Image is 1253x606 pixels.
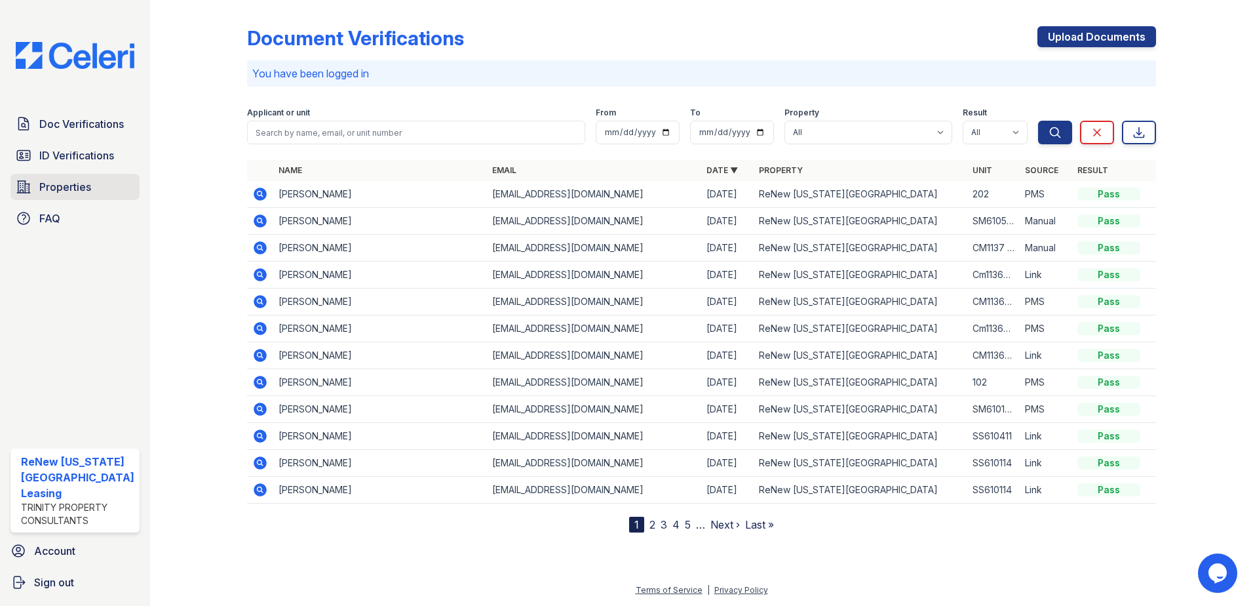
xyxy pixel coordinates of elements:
[487,262,701,289] td: [EMAIL_ADDRESS][DOMAIN_NAME]
[273,181,488,208] td: [PERSON_NAME]
[710,518,740,531] a: Next ›
[967,369,1020,396] td: 102
[273,423,488,450] td: [PERSON_NAME]
[1077,483,1140,496] div: Pass
[1020,208,1072,235] td: Manual
[273,315,488,342] td: [PERSON_NAME]
[701,262,754,289] td: [DATE]
[701,477,754,504] td: [DATE]
[273,289,488,315] td: [PERSON_NAME]
[967,262,1020,289] td: Cm1136204
[34,543,75,559] span: Account
[759,165,803,175] a: Property
[754,477,968,504] td: ReNew [US_STATE][GEOGRAPHIC_DATA]
[967,315,1020,342] td: Cm1136204
[629,517,644,533] div: 1
[754,181,968,208] td: ReNew [US_STATE][GEOGRAPHIC_DATA]
[967,477,1020,504] td: SS610114
[487,208,701,235] td: [EMAIL_ADDRESS][DOMAIN_NAME]
[1077,188,1140,201] div: Pass
[1020,342,1072,369] td: Link
[754,315,968,342] td: ReNew [US_STATE][GEOGRAPHIC_DATA]
[784,108,819,118] label: Property
[701,342,754,369] td: [DATE]
[5,569,145,596] button: Sign out
[685,518,691,531] a: 5
[487,342,701,369] td: [EMAIL_ADDRESS][DOMAIN_NAME]
[1077,322,1140,335] div: Pass
[672,518,680,531] a: 4
[1077,165,1108,175] a: Result
[1020,315,1072,342] td: PMS
[701,423,754,450] td: [DATE]
[1025,165,1058,175] a: Source
[754,396,968,423] td: ReNew [US_STATE][GEOGRAPHIC_DATA]
[701,289,754,315] td: [DATE]
[273,450,488,477] td: [PERSON_NAME]
[273,396,488,423] td: [PERSON_NAME]
[707,585,710,595] div: |
[1077,430,1140,443] div: Pass
[1077,295,1140,308] div: Pass
[10,205,140,232] a: FAQ
[754,450,968,477] td: ReNew [US_STATE][GEOGRAPHIC_DATA]
[487,423,701,450] td: [EMAIL_ADDRESS][DOMAIN_NAME]
[754,289,968,315] td: ReNew [US_STATE][GEOGRAPHIC_DATA]
[21,501,134,527] div: Trinity Property Consultants
[701,208,754,235] td: [DATE]
[1020,477,1072,504] td: Link
[706,165,738,175] a: Date ▼
[1077,241,1140,254] div: Pass
[273,369,488,396] td: [PERSON_NAME]
[273,208,488,235] td: [PERSON_NAME]
[34,575,74,590] span: Sign out
[1020,450,1072,477] td: Link
[39,179,91,195] span: Properties
[273,235,488,262] td: [PERSON_NAME]
[701,369,754,396] td: [DATE]
[754,369,968,396] td: ReNew [US_STATE][GEOGRAPHIC_DATA]
[1020,262,1072,289] td: Link
[963,108,987,118] label: Result
[754,423,968,450] td: ReNew [US_STATE][GEOGRAPHIC_DATA]
[10,111,140,137] a: Doc Verifications
[1198,554,1240,593] iframe: chat widget
[754,235,968,262] td: ReNew [US_STATE][GEOGRAPHIC_DATA]
[967,181,1020,208] td: 202
[487,235,701,262] td: [EMAIL_ADDRESS][DOMAIN_NAME]
[754,208,968,235] td: ReNew [US_STATE][GEOGRAPHIC_DATA]
[1077,268,1140,281] div: Pass
[247,26,464,50] div: Document Verifications
[273,342,488,369] td: [PERSON_NAME]
[273,477,488,504] td: [PERSON_NAME]
[649,518,655,531] a: 2
[39,148,114,163] span: ID Verifications
[39,211,60,226] span: FAQ
[10,174,140,200] a: Properties
[21,454,134,501] div: ReNew [US_STATE][GEOGRAPHIC_DATA] Leasing
[487,477,701,504] td: [EMAIL_ADDRESS][DOMAIN_NAME]
[701,235,754,262] td: [DATE]
[714,585,768,595] a: Privacy Policy
[661,518,667,531] a: 3
[492,165,516,175] a: Email
[701,396,754,423] td: [DATE]
[273,262,488,289] td: [PERSON_NAME]
[487,369,701,396] td: [EMAIL_ADDRESS][DOMAIN_NAME]
[967,235,1020,262] td: CM1137 102
[487,450,701,477] td: [EMAIL_ADDRESS][DOMAIN_NAME]
[1077,456,1140,470] div: Pass
[5,538,145,564] a: Account
[487,396,701,423] td: [EMAIL_ADDRESS][DOMAIN_NAME]
[701,450,754,477] td: [DATE]
[487,181,701,208] td: [EMAIL_ADDRESS][DOMAIN_NAME]
[636,585,703,595] a: Terms of Service
[252,66,1151,81] p: You have been logged in
[247,121,586,144] input: Search by name, email, or unit number
[696,517,705,533] span: …
[967,208,1020,235] td: SM6105 203
[973,165,992,175] a: Unit
[967,423,1020,450] td: SS610411
[1020,181,1072,208] td: PMS
[701,315,754,342] td: [DATE]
